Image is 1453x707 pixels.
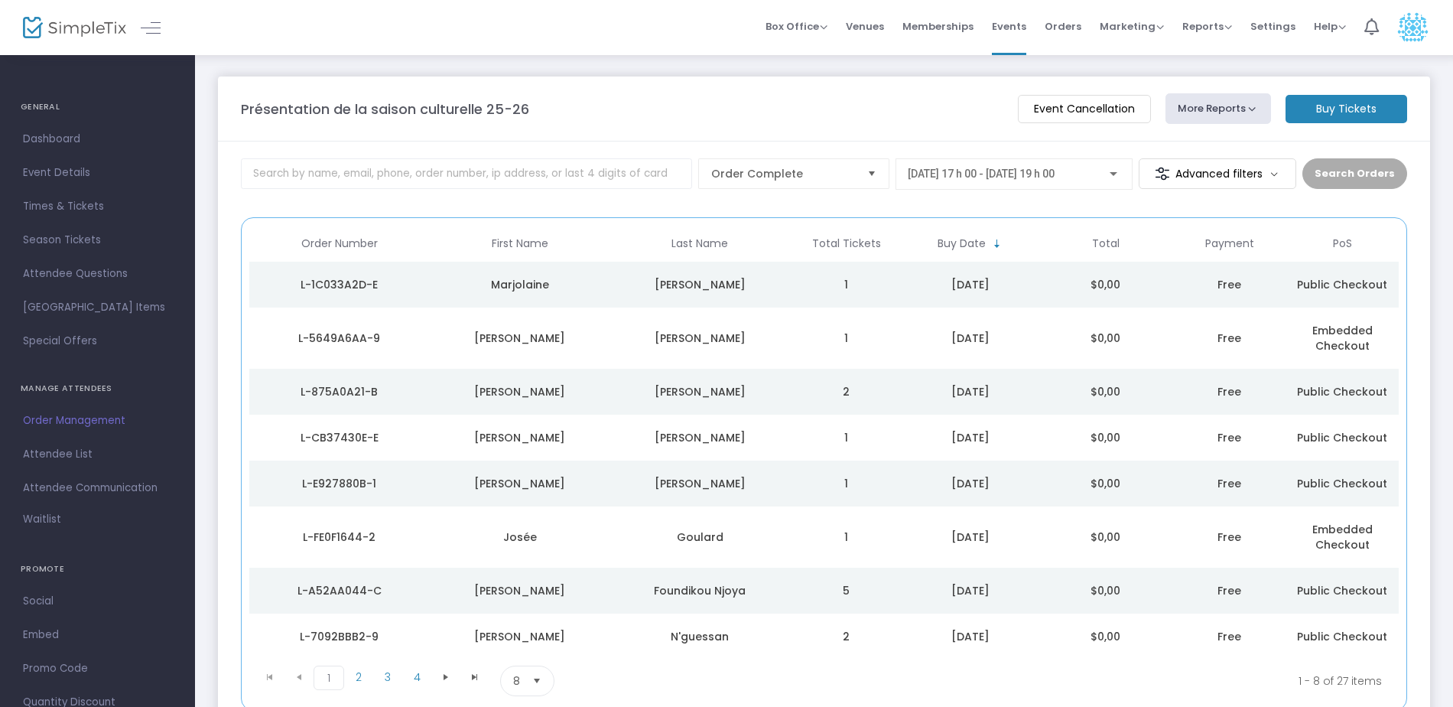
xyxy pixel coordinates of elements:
[1333,237,1352,250] span: PoS
[614,529,787,545] div: Goulard
[1038,507,1173,568] td: $0,00
[253,629,426,644] div: L-7092BBB2-9
[1297,384,1387,399] span: Public Checkout
[614,629,787,644] div: N'guessan
[23,230,172,250] span: Season Tickets
[434,476,606,491] div: Suzanne
[711,166,855,181] span: Order Complete
[469,671,481,683] span: Go to the last page
[1155,166,1170,181] img: filter
[23,411,172,431] span: Order Management
[314,666,344,690] span: Page 1
[253,529,426,545] div: L-FE0F1644-2
[1217,430,1241,445] span: Free
[614,476,787,491] div: Cyr
[1314,19,1346,34] span: Help
[790,614,902,660] td: 2
[902,7,974,46] span: Memberships
[434,529,606,545] div: Josée
[440,671,452,683] span: Go to the next page
[402,666,431,689] span: Page 4
[1217,629,1241,644] span: Free
[23,659,172,679] span: Promo Code
[434,277,606,292] div: Marjolaine
[21,373,174,404] h4: MANAGE ATTENDEES
[991,238,1003,250] span: Sortable
[1217,277,1241,292] span: Free
[513,673,520,689] span: 8
[253,277,426,292] div: L-1C033A2D-E
[1250,7,1295,46] span: Settings
[1038,262,1173,308] td: $0,00
[526,666,548,696] button: Select
[23,264,172,284] span: Attendee Questions
[1092,237,1120,250] span: Total
[1217,529,1241,545] span: Free
[614,331,787,346] div: Lachance
[1312,323,1373,353] span: Embedded Checkout
[23,625,172,645] span: Embed
[790,226,902,262] th: Total Tickets
[1297,583,1387,598] span: Public Checkout
[23,591,172,611] span: Social
[907,629,1035,644] div: 2025-08-21
[23,478,172,498] span: Attendee Communication
[1297,629,1387,644] span: Public Checkout
[614,277,787,292] div: Legault
[1297,277,1387,292] span: Public Checkout
[1038,415,1173,461] td: $0,00
[253,331,426,346] div: L-5649A6AA-9
[1312,522,1373,552] span: Embedded Checkout
[344,666,373,689] span: Page 2
[1038,369,1173,415] td: $0,00
[434,583,606,598] div: Khadija Nawale
[434,430,606,445] div: Brigitte
[23,129,172,149] span: Dashboard
[706,666,1382,696] kendo-pager-info: 1 - 8 of 27 items
[21,92,174,122] h4: GENERAL
[790,507,902,568] td: 1
[373,666,402,689] span: Page 3
[1217,331,1241,346] span: Free
[907,583,1035,598] div: 2025-08-21
[241,158,692,189] input: Search by name, email, phone, order number, ip address, or last 4 digits of card
[1205,237,1254,250] span: Payment
[861,159,883,188] button: Select
[1038,614,1173,660] td: $0,00
[992,7,1026,46] span: Events
[671,237,728,250] span: Last Name
[1165,93,1271,124] button: More Reports
[790,461,902,507] td: 1
[23,298,172,318] span: [GEOGRAPHIC_DATA] Items
[614,430,787,445] div: Beaudry-Hull
[790,369,902,415] td: 2
[1139,158,1297,189] m-button: Advanced filters
[253,583,426,598] div: L-A52AA044-C
[1297,476,1387,491] span: Public Checkout
[23,331,172,351] span: Special Offers
[431,666,460,689] span: Go to the next page
[907,331,1035,346] div: 2025-08-24
[23,163,172,183] span: Event Details
[790,262,902,308] td: 1
[301,237,378,250] span: Order Number
[434,629,606,644] div: Koffi Alexis
[614,583,787,598] div: Foundikou Njoya
[253,384,426,399] div: L-875A0A21-B
[907,529,1035,545] div: 2025-08-21
[460,666,489,689] span: Go to the last page
[1100,19,1164,34] span: Marketing
[1217,476,1241,491] span: Free
[907,384,1035,399] div: 2025-08-24
[1038,461,1173,507] td: $0,00
[434,331,606,346] div: Julie
[253,476,426,491] div: L-E927880B-1
[907,277,1035,292] div: 2025-08-24
[434,384,606,399] div: Pat R
[249,226,1399,660] div: Data table
[23,512,61,527] span: Waitlist
[21,554,174,585] h4: PROMOTE
[790,415,902,461] td: 1
[907,430,1035,445] div: 2025-08-22
[1286,95,1407,123] m-button: Buy Tickets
